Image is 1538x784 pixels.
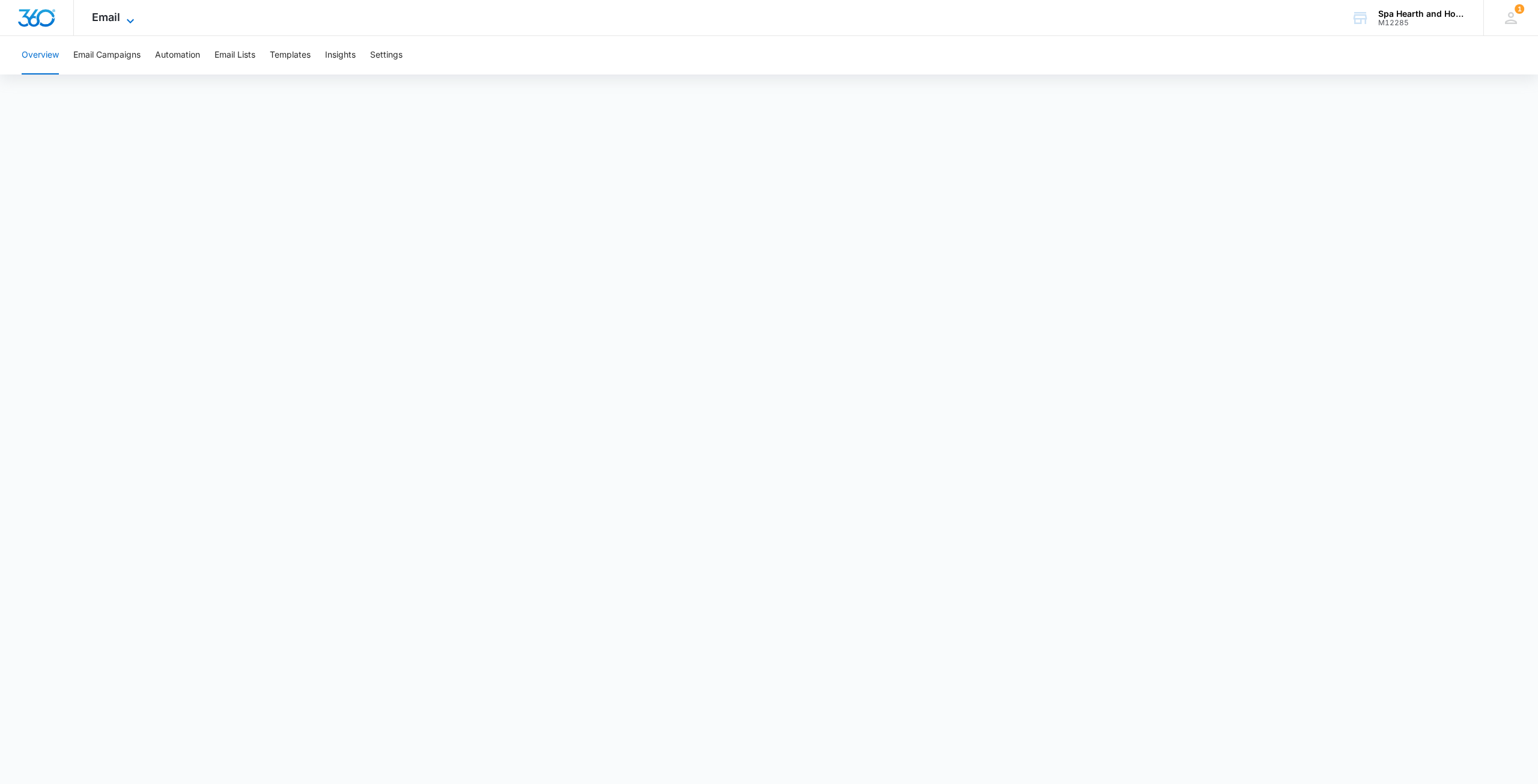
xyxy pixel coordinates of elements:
[155,36,200,74] button: Automation
[370,36,403,74] button: Settings
[1515,4,1524,14] div: notifications count
[1378,19,1466,27] div: account id
[22,36,59,74] button: Overview
[1515,4,1524,14] span: 1
[214,36,255,74] button: Email Lists
[325,36,356,74] button: Insights
[1378,9,1466,19] div: account name
[92,11,120,23] span: Email
[73,36,141,74] button: Email Campaigns
[270,36,311,74] button: Templates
